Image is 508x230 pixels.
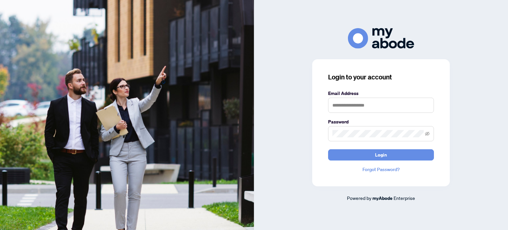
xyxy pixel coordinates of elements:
[347,195,371,201] span: Powered by
[328,149,434,161] button: Login
[394,195,415,201] span: Enterprise
[348,28,414,48] img: ma-logo
[425,131,430,136] span: eye-invisible
[328,118,434,125] label: Password
[328,166,434,173] a: Forgot Password?
[372,195,393,202] a: myAbode
[328,90,434,97] label: Email Address
[375,150,387,160] span: Login
[328,72,434,82] h3: Login to your account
